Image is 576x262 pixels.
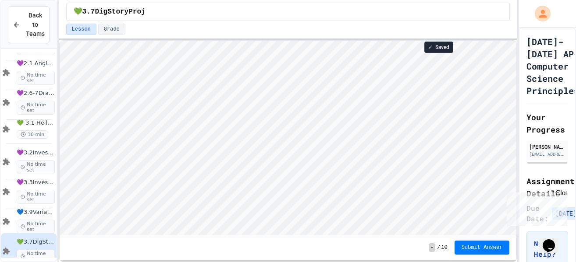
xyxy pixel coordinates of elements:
span: 💜3.2InvestigateCreateVars [17,149,55,157]
span: 💙3.9Variables&ArithmeticOp [17,209,55,216]
h3: Need Help? [534,238,561,259]
h2: Assignment Details [526,175,568,199]
div: [PERSON_NAME] [529,143,565,150]
button: Grade [98,24,125,35]
span: 10 min [17,130,48,139]
span: 💜3.3InvestigateCreateVars(A:GraphOrg) [17,179,55,186]
button: Lesson [66,24,96,35]
span: No time set [17,190,55,204]
button: Back to Teams [8,6,50,43]
span: 💚3.7DigStoryProj [74,7,146,17]
span: No time set [17,220,55,234]
span: No time set [17,71,55,85]
span: Back to Teams [26,11,45,38]
iframe: chat widget [503,189,567,226]
span: 💜2.6-7DrawInternet [17,90,55,97]
div: [EMAIL_ADDRESS][DOMAIN_NAME] [529,151,565,157]
span: No time set [17,101,55,115]
div: Chat with us now!Close [4,3,60,56]
span: 💜2.1 AngleExperiments2 [17,60,55,67]
span: 💚3.7DigStoryProj [17,238,55,246]
iframe: chat widget [539,227,567,253]
div: My Account [526,3,553,24]
h2: Your Progress [526,111,568,136]
span: 💚 3.1 Hello World [17,119,55,127]
span: No time set [17,160,55,174]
